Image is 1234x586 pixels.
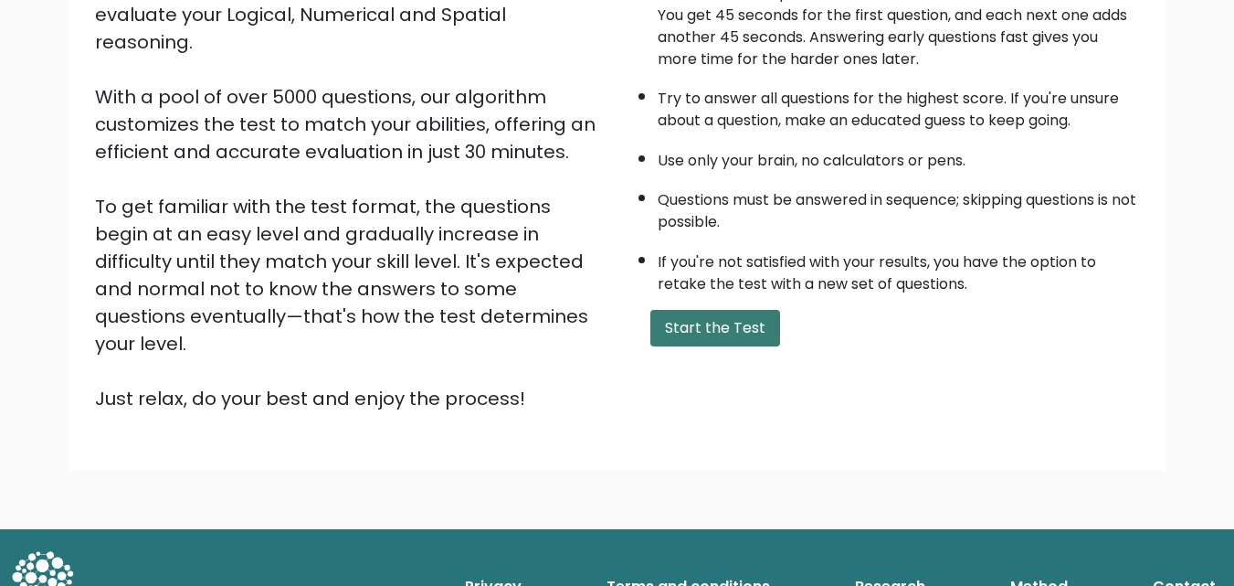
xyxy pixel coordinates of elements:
button: Start the Test [650,310,780,346]
li: If you're not satisfied with your results, you have the option to retake the test with a new set ... [658,242,1140,295]
li: Questions must be answered in sequence; skipping questions is not possible. [658,180,1140,233]
li: Use only your brain, no calculators or pens. [658,141,1140,172]
li: Try to answer all questions for the highest score. If you're unsure about a question, make an edu... [658,79,1140,132]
